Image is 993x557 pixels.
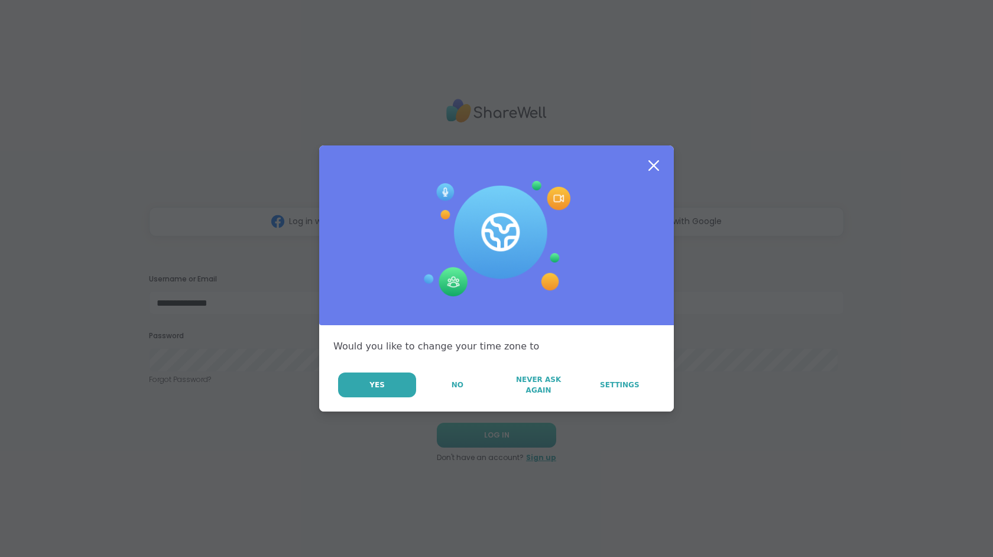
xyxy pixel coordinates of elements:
[498,373,578,397] button: Never Ask Again
[504,374,572,396] span: Never Ask Again
[369,380,385,390] span: Yes
[580,373,660,397] a: Settings
[452,380,463,390] span: No
[423,181,570,297] img: Session Experience
[338,373,416,397] button: Yes
[333,339,660,354] div: Would you like to change your time zone to
[417,373,497,397] button: No
[600,380,640,390] span: Settings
